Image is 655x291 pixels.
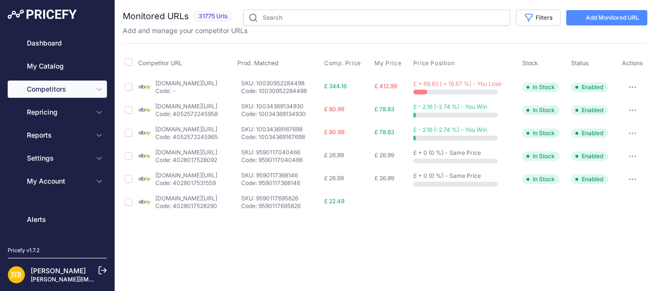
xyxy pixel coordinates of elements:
span: Stock [522,59,538,67]
img: Pricefy Logo [8,10,77,19]
span: £ 412.99 [374,82,397,90]
p: SKU: 10030952284498 [241,80,320,87]
span: Actions [622,59,643,67]
span: Competitor URL [138,59,182,67]
span: My Price [374,59,401,67]
span: £ + 68.83 ( + 16.67 %) - You Lose [413,80,502,87]
span: Comp. Price [324,59,361,67]
a: Dashboard [8,35,107,52]
span: £ 22.49 [324,198,344,205]
button: Filters [516,10,561,26]
span: £ 80.99 [324,128,344,136]
span: Enabled [571,105,608,115]
span: Repricing [27,107,90,117]
p: Code: 10034369134930 [241,110,320,118]
span: £ 26.99 [324,151,344,159]
button: Settings [8,150,107,167]
h2: Monitored URLs [123,10,189,23]
span: In Stock [522,128,560,138]
input: Search [243,10,510,26]
button: Reports [8,127,107,144]
span: Settings [27,153,90,163]
button: Price Position [413,59,456,67]
p: Code: 9590117040466 [241,156,320,164]
a: Add Monitored URL [566,10,647,25]
span: Prod. Matched [237,59,279,67]
span: Enabled [571,175,608,184]
span: £ + 0 (0 %) - Same Price [413,172,481,179]
p: SKU: 10034369134930 [241,103,320,110]
span: Reports [27,130,90,140]
span: £ 80.99 [324,105,344,113]
p: Add and manage your competitor URLs [123,26,247,35]
button: My Price [374,59,403,67]
p: Code: - [155,87,217,95]
span: £ - 2.16 (-2.74 %) - You Win [413,126,487,133]
span: In Stock [522,175,560,184]
p: Code: 9590117368146 [241,179,320,187]
span: Enabled [571,82,608,92]
p: SKU: 9590117695826 [241,195,320,202]
button: Comp. Price [324,59,363,67]
p: Code: 10030952284498 [241,87,320,95]
p: Code: 4028017531559 [155,179,217,187]
span: In Stock [522,82,560,92]
span: £ - 2.16 (-2.74 %) - You Win [413,103,487,110]
a: [PERSON_NAME][EMAIL_ADDRESS][DOMAIN_NAME] [31,276,178,283]
span: £ + 0 (0 %) - Same Price [413,149,481,156]
button: Competitors [8,81,107,98]
a: [DOMAIN_NAME][URL] [155,80,217,87]
span: £ 78.83 [374,105,394,113]
a: [PERSON_NAME] [31,267,86,275]
span: £ 26.99 [374,175,394,182]
p: SKU: 9590117368146 [241,172,320,179]
p: Code: 4028017528290 [155,202,217,210]
a: Alerts [8,211,107,228]
span: £ 78.83 [374,128,394,136]
a: [DOMAIN_NAME][URL] [155,126,217,133]
span: In Stock [522,105,560,115]
span: £ 26.99 [374,151,394,159]
p: Code: 4028017528092 [155,156,217,164]
span: Enabled [571,128,608,138]
p: Code: 4052572245965 [155,133,218,141]
button: Repricing [8,104,107,121]
span: In Stock [522,151,560,161]
p: SKU: 10034369167698 [241,126,320,133]
span: 31775 Urls [193,11,234,22]
span: £ 344.16 [324,82,347,90]
p: SKU: 9590117040466 [241,149,320,156]
span: Status [571,59,589,67]
a: [DOMAIN_NAME][URL] [155,195,217,202]
span: My Account [27,176,90,186]
span: Price Position [413,59,455,67]
a: My Catalog [8,58,107,75]
nav: Sidebar [8,35,107,265]
button: My Account [8,173,107,190]
a: [DOMAIN_NAME][URL] [155,149,217,156]
a: [DOMAIN_NAME][URL] [155,172,217,179]
p: Code: 9590117695826 [241,202,320,210]
div: Pricefy v1.7.2 [8,246,40,255]
p: Code: 10034369167698 [241,133,320,141]
span: Competitors [27,84,90,94]
span: Enabled [571,151,608,161]
p: Code: 4052572245958 [155,110,218,118]
a: [DOMAIN_NAME][URL] [155,103,217,110]
span: £ 26.99 [324,175,344,182]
